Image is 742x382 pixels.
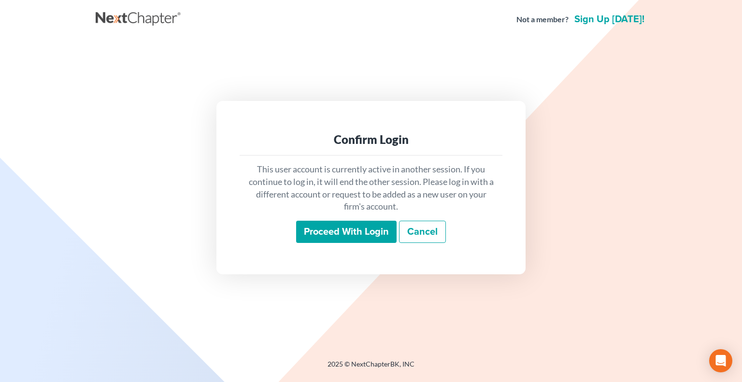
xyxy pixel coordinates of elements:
[296,221,397,243] input: Proceed with login
[572,14,646,24] a: Sign up [DATE]!
[247,132,495,147] div: Confirm Login
[399,221,446,243] a: Cancel
[709,349,732,372] div: Open Intercom Messenger
[96,359,646,377] div: 2025 © NextChapterBK, INC
[247,163,495,213] p: This user account is currently active in another session. If you continue to log in, it will end ...
[516,14,569,25] strong: Not a member?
